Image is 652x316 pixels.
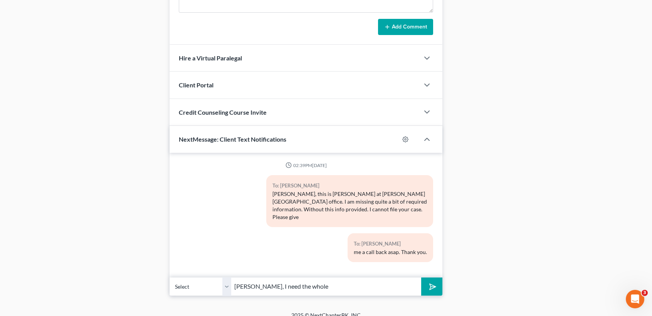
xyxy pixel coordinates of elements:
span: 3 [642,290,648,296]
div: To: [PERSON_NAME] [354,239,427,248]
div: me a call back asap. Thank you. [354,248,427,256]
span: Credit Counseling Course Invite [179,109,267,116]
span: Hire a Virtual Paralegal [179,54,242,62]
input: Say something... [231,277,421,296]
div: To: [PERSON_NAME] [272,181,427,190]
div: 02:39PM[DATE] [179,162,433,169]
iframe: Intercom live chat [626,290,644,308]
div: [PERSON_NAME], this is [PERSON_NAME] at [PERSON_NAME][GEOGRAPHIC_DATA] office. I am missing quite... [272,190,427,221]
span: Client Portal [179,81,213,89]
button: Add Comment [378,19,433,35]
span: NextMessage: Client Text Notifications [179,135,286,143]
